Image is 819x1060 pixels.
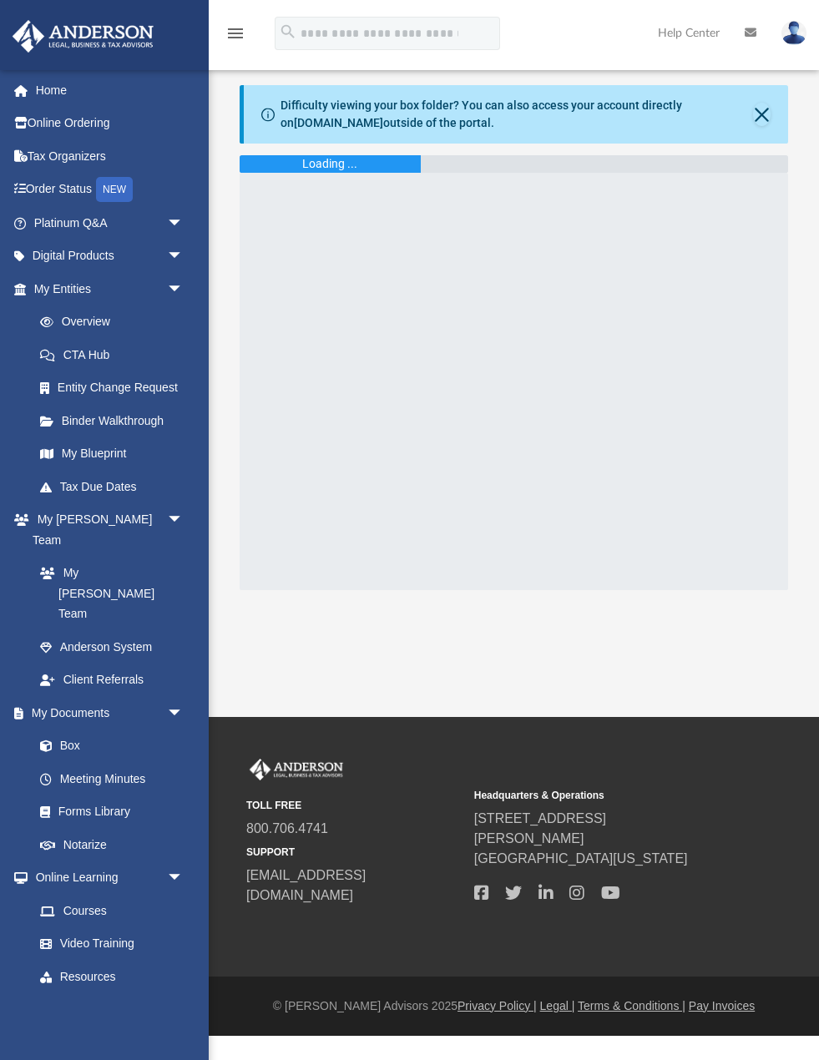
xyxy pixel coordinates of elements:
img: Anderson Advisors Platinum Portal [246,759,346,780]
a: menu [225,32,245,43]
a: My [PERSON_NAME] Teamarrow_drop_down [12,503,200,557]
div: Difficulty viewing your box folder? You can also access your account directly on outside of the p... [281,97,753,132]
span: arrow_drop_down [167,696,200,730]
i: search [279,23,297,41]
small: TOLL FREE [246,798,463,813]
a: Legal | [540,999,575,1012]
div: Loading ... [302,155,357,173]
a: Resources [23,960,200,993]
a: Digital Productsarrow_drop_down [12,240,209,273]
a: Platinum Q&Aarrow_drop_down [12,206,209,240]
span: arrow_drop_down [167,993,200,1027]
a: Home [12,73,209,107]
i: menu [225,23,245,43]
a: [DOMAIN_NAME] [294,116,383,129]
a: Binder Walkthrough [23,404,209,437]
a: Pay Invoices [689,999,755,1012]
img: Anderson Advisors Platinum Portal [8,20,159,53]
a: Overview [23,305,209,339]
small: Headquarters & Operations [474,788,690,803]
a: My Entitiesarrow_drop_down [12,272,209,305]
button: Close [753,103,771,126]
a: Meeting Minutes [23,762,200,795]
a: Notarize [23,828,200,861]
a: My Blueprint [23,437,200,471]
a: 800.706.4741 [246,821,328,835]
span: arrow_drop_down [167,272,200,306]
a: Entity Change Request [23,371,209,405]
a: Privacy Policy | [458,999,537,1012]
a: CTA Hub [23,338,209,371]
a: [STREET_ADDRESS][PERSON_NAME] [474,811,606,845]
a: Anderson System [23,630,200,664]
img: User Pic [781,21,806,45]
div: © [PERSON_NAME] Advisors 2025 [209,997,819,1015]
a: Billingarrow_drop_down [12,993,209,1027]
span: arrow_drop_down [167,206,200,240]
div: NEW [96,177,133,202]
a: [EMAIL_ADDRESS][DOMAIN_NAME] [246,868,366,902]
a: Forms Library [23,795,192,829]
a: Tax Due Dates [23,470,209,503]
a: Online Learningarrow_drop_down [12,861,200,895]
span: arrow_drop_down [167,861,200,896]
a: Video Training [23,927,192,961]
a: Tax Organizers [12,139,209,173]
a: [GEOGRAPHIC_DATA][US_STATE] [474,851,688,866]
a: Box [23,729,192,763]
a: My [PERSON_NAME] Team [23,557,192,631]
a: Order StatusNEW [12,173,209,207]
small: SUPPORT [246,845,463,860]
a: Online Ordering [12,107,209,140]
span: arrow_drop_down [167,503,200,538]
a: Client Referrals [23,664,200,697]
a: My Documentsarrow_drop_down [12,696,200,729]
a: Terms & Conditions | [578,999,685,1012]
a: Courses [23,894,200,927]
span: arrow_drop_down [167,240,200,274]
